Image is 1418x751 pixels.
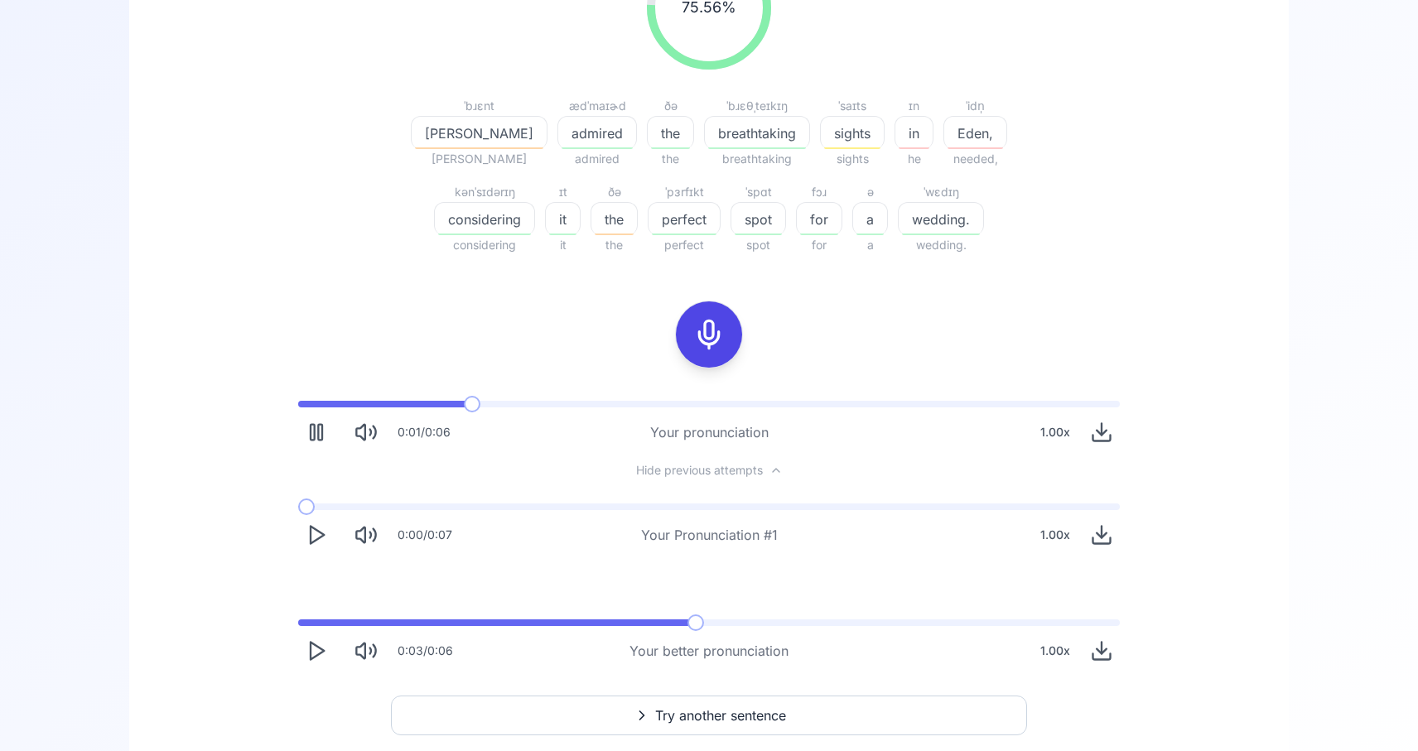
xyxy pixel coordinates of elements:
span: sights [821,123,884,143]
button: [PERSON_NAME] [411,116,547,149]
span: a [853,209,887,229]
span: for [797,209,842,229]
div: Your better pronunciation [629,641,789,661]
div: ɪt [545,182,581,202]
span: for [796,235,842,255]
span: Hide previous attempts [636,462,763,479]
div: ˈspɑt [731,182,786,202]
span: the [591,235,638,255]
button: it [545,202,581,235]
div: Your pronunciation [650,422,769,442]
span: admired [558,123,636,143]
div: 1.00 x [1034,634,1077,667]
button: sights [820,116,885,149]
div: ɪn [895,96,933,116]
button: considering [434,202,535,235]
div: 1.00 x [1034,518,1077,551]
span: the [648,123,693,143]
span: perfect [648,235,721,255]
span: [PERSON_NAME] [412,123,547,143]
button: breathtaking [704,116,810,149]
span: breathtaking [704,149,810,169]
button: Download audio [1083,517,1120,553]
span: Eden, [944,123,1006,143]
span: considering [434,235,535,255]
button: Download audio [1083,414,1120,450]
div: ˈbɹɛnt [411,96,547,116]
div: ˈwɛdɪŋ [898,182,984,202]
span: it [545,235,581,255]
button: spot [731,202,786,235]
button: Mute [348,517,384,553]
span: in [895,123,933,143]
span: a [852,235,888,255]
button: perfect [648,202,721,235]
button: Try another sentence [391,696,1027,735]
span: needed, [943,149,1007,169]
div: 0:03 / 0:06 [398,643,453,659]
span: spot [731,209,785,229]
span: [PERSON_NAME] [411,149,547,169]
button: Pause [298,414,335,450]
div: 0:00 / 0:07 [398,527,452,543]
span: it [546,209,580,229]
div: ædˈmaɪɚd [557,96,637,116]
button: for [796,202,842,235]
span: sights [820,149,885,169]
button: Play [298,517,335,553]
span: spot [731,235,786,255]
div: ðə [647,96,694,116]
button: a [852,202,888,235]
button: Hide previous attempts [623,464,796,477]
button: Mute [348,633,384,669]
div: ˈsaɪts [820,96,885,116]
button: wedding. [898,202,984,235]
div: fɔɹ [796,182,842,202]
div: 0:01 / 0:06 [398,424,451,440]
span: perfect [649,209,720,229]
span: wedding. [899,209,983,229]
span: breathtaking [705,123,809,143]
button: in [895,116,933,149]
div: ˈpɜrfɪkt [648,182,721,202]
button: Play [298,633,335,669]
span: Try another sentence [655,705,786,725]
button: Download audio [1083,633,1120,669]
button: the [591,202,638,235]
div: ðə [591,182,638,202]
button: the [647,116,694,149]
div: kənˈsɪdərɪŋ [434,182,535,202]
button: admired [557,116,637,149]
span: wedding. [898,235,984,255]
button: Eden, [943,116,1007,149]
span: admired [557,149,637,169]
div: ˈbɹɛθˌteɪkɪŋ [704,96,810,116]
div: ə [852,182,888,202]
div: Your Pronunciation #1 [641,525,778,545]
div: 1.00 x [1034,416,1077,449]
span: he [895,149,933,169]
button: Mute [348,414,384,450]
span: the [647,149,694,169]
span: the [591,209,637,229]
span: considering [435,209,534,229]
div: ˈidn̩ [943,96,1007,116]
